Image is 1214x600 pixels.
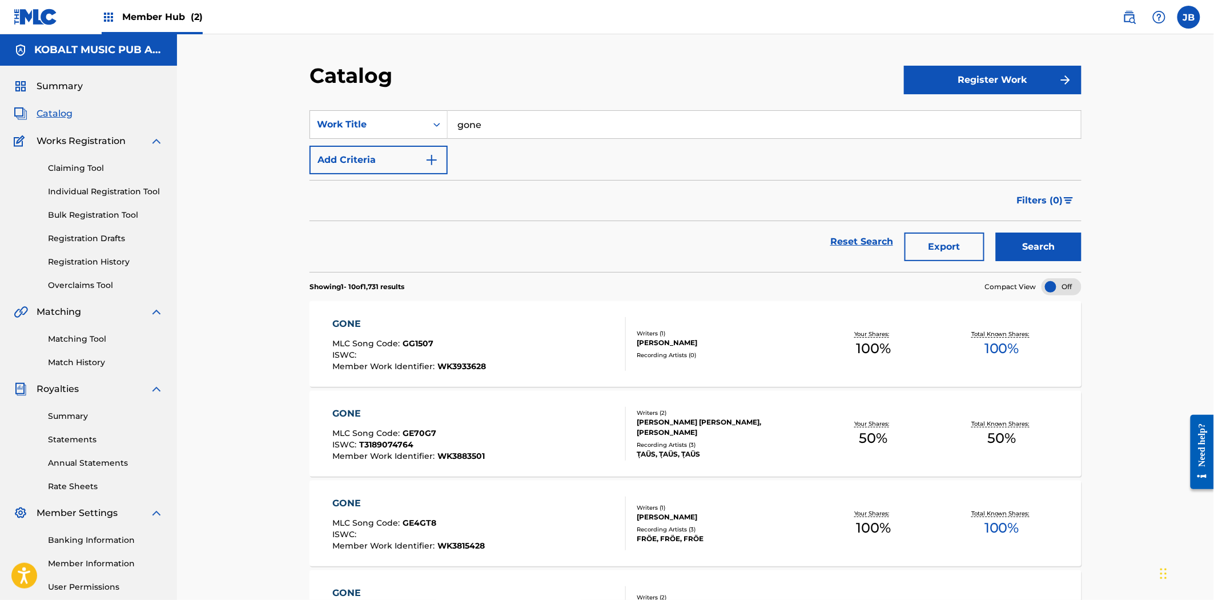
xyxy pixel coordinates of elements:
[1118,6,1141,29] a: Public Search
[425,153,439,167] img: 9d2ae6d4665cec9f34b9.svg
[403,518,437,528] span: GE4GT8
[14,305,28,319] img: Matching
[333,497,485,510] div: GONE
[48,162,163,174] a: Claiming Tool
[333,361,438,371] span: Member Work Identifier :
[309,110,1082,272] form: Search Form
[856,518,891,538] span: 100 %
[984,518,1019,538] span: 100 %
[309,282,404,292] p: Showing 1 - 10 of 1,731 results
[14,79,83,93] a: SummarySummary
[637,338,809,348] div: [PERSON_NAME]
[637,449,809,459] div: ṬAÜS, ṬAÜS, ṬAÜS
[1177,6,1200,29] div: User Menu
[37,305,81,319] span: Matching
[48,357,163,369] a: Match History
[333,317,487,331] div: GONE
[122,10,203,23] span: Member Hub
[309,301,1082,387] a: GONEMLC Song Code:GG1507ISWC:Member Work Identifier:WK3933628Writers (1)[PERSON_NAME]Recording Ar...
[48,186,163,198] a: Individual Registration Tool
[637,512,809,522] div: [PERSON_NAME]
[309,146,448,174] button: Add Criteria
[48,233,163,245] a: Registration Drafts
[150,382,163,396] img: expand
[48,534,163,546] a: Banking Information
[1017,194,1063,207] span: Filters ( 0 )
[985,282,1036,292] span: Compact View
[333,529,360,539] span: ISWC :
[971,509,1032,518] p: Total Known Shares:
[637,409,809,417] div: Writers ( 2 )
[859,428,888,449] span: 50 %
[333,586,482,600] div: GONE
[48,410,163,422] a: Summary
[403,428,437,438] span: GE70G7
[37,134,126,148] span: Works Registration
[637,329,809,338] div: Writers ( 1 )
[48,581,163,593] a: User Permissions
[988,428,1016,449] span: 50 %
[637,503,809,512] div: Writers ( 1 )
[14,43,27,57] img: Accounts
[48,457,163,469] a: Annual Statements
[191,11,203,22] span: (2)
[14,382,27,396] img: Royalties
[48,558,163,570] a: Member Information
[14,79,27,93] img: Summary
[14,9,58,25] img: MLC Logo
[333,518,403,528] span: MLC Song Code :
[438,451,485,461] span: WK3883501
[1010,186,1082,215] button: Filters (0)
[150,134,163,148] img: expand
[637,351,809,359] div: Recording Artists ( 0 )
[855,419,893,428] p: Your Shares:
[48,209,163,221] a: Bulk Registration Tool
[637,534,809,544] div: FRÖE, FRÖE, FRÖE
[984,338,1019,359] span: 100 %
[1160,557,1167,591] div: Drag
[333,428,403,438] span: MLC Song Code :
[637,525,809,534] div: Recording Artists ( 3 )
[1059,73,1072,87] img: f7272a7cc735f4ea7f67.svg
[856,338,891,359] span: 100 %
[1123,10,1136,24] img: search
[48,256,163,268] a: Registration History
[14,107,27,121] img: Catalog
[48,279,163,291] a: Overclaims Tool
[102,10,115,24] img: Top Rightsholders
[37,79,83,93] span: Summary
[1157,545,1214,600] iframe: Chat Widget
[1064,197,1074,204] img: filter
[150,305,163,319] img: expand
[996,233,1082,261] button: Search
[34,43,163,57] h5: KOBALT MUSIC PUB AMERICA INC
[14,506,27,520] img: Member Settings
[333,338,403,349] span: MLC Song Code :
[37,382,79,396] span: Royalties
[14,134,29,148] img: Works Registration
[150,506,163,520] img: expand
[37,506,118,520] span: Member Settings
[971,419,1032,428] p: Total Known Shares:
[317,118,420,131] div: Work Title
[309,63,398,89] h2: Catalog
[403,338,434,349] span: GG1507
[37,107,73,121] span: Catalog
[48,481,163,493] a: Rate Sheets
[48,333,163,345] a: Matching Tool
[1182,406,1214,498] iframe: Resource Center
[1152,10,1166,24] img: help
[855,509,893,518] p: Your Shares:
[825,229,899,254] a: Reset Search
[333,439,360,450] span: ISWC :
[1148,6,1171,29] div: Help
[637,417,809,438] div: [PERSON_NAME] [PERSON_NAME], [PERSON_NAME]
[855,330,893,338] p: Your Shares:
[333,407,485,421] div: GONE
[309,391,1082,477] a: GONEMLC Song Code:GE70G7ISWC:T3189074764Member Work Identifier:WK3883501Writers (2)[PERSON_NAME] ...
[438,361,487,371] span: WK3933628
[905,233,984,261] button: Export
